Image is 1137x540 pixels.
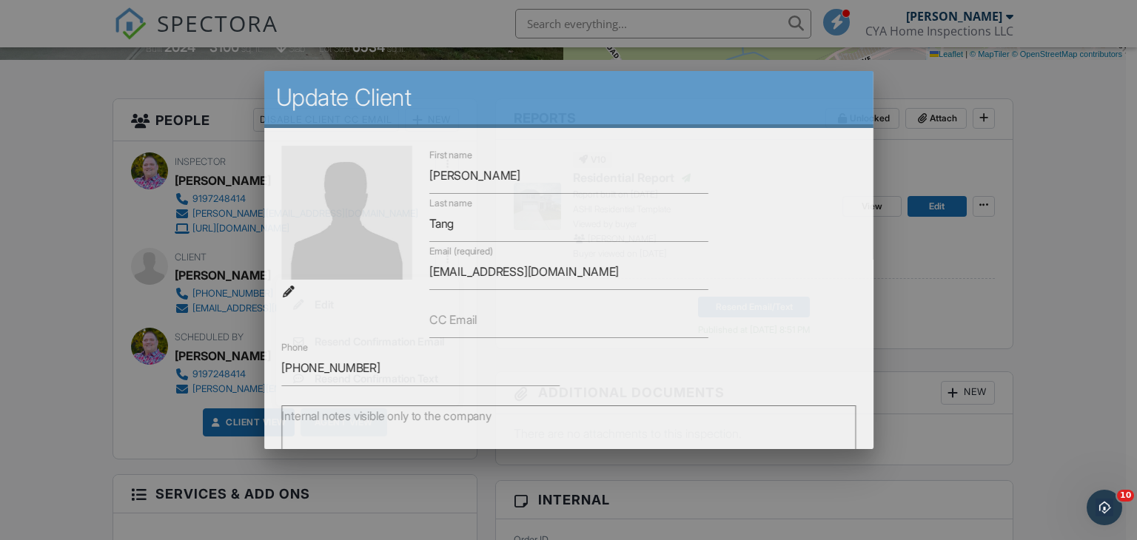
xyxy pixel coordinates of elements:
[281,408,491,424] label: Internal notes visible only to the company
[1117,490,1134,502] span: 10
[429,311,476,328] label: CC Email
[1087,490,1122,525] iframe: Intercom live chat
[281,146,412,280] img: default-user-f0147aede5fd5fa78ca7ade42f37bd4542148d508eef1c3d3ea960f66861d68b.jpg
[281,341,307,354] label: Phone
[275,83,861,112] h2: Update Client
[429,245,493,258] label: Email (required)
[429,197,472,210] label: Last name
[429,149,472,162] label: First name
